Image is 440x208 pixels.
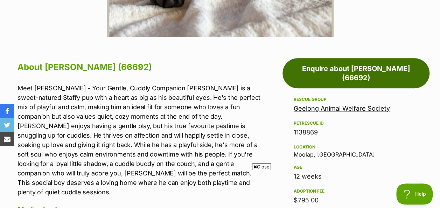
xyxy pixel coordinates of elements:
[294,195,418,205] div: $795.00
[93,173,348,204] iframe: Advertisement
[18,83,262,197] p: Meet [PERSON_NAME] - Your Gentle, Cuddly Companion [PERSON_NAME] is a sweet-natured Staffy pup wi...
[294,120,418,126] div: PetRescue ID
[294,143,418,158] div: Moolap, [GEOGRAPHIC_DATA]
[282,58,429,88] a: Enquire about [PERSON_NAME] (66692)
[294,172,418,181] div: 12 weeks
[294,144,418,150] div: Location
[396,183,433,204] iframe: Help Scout Beacon - Open
[294,127,418,137] div: 1138869
[252,163,271,170] span: Close
[18,60,262,75] h2: About [PERSON_NAME] (66692)
[294,165,418,170] div: Age
[294,97,418,102] div: Rescue group
[294,105,390,112] a: Geelong Animal Welfare Society
[294,188,418,194] div: Adoption fee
